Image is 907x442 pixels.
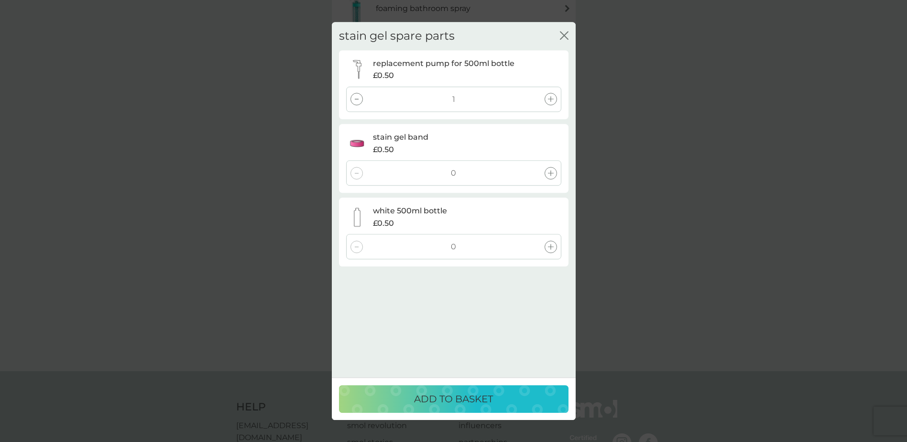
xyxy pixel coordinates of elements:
[348,60,367,79] img: replacement pump for 500ml bottle
[373,57,514,70] p: replacement pump for 500ml bottle
[348,208,367,227] img: white 500ml bottle
[348,134,367,153] img: stain gel band
[560,31,568,41] button: close
[373,144,394,156] span: £0.50
[451,241,456,253] p: 0
[339,385,568,413] button: ADD TO BASKET
[414,391,493,407] p: ADD TO BASKET
[339,29,455,43] h2: stain gel spare parts
[373,217,394,230] span: £0.50
[373,131,428,144] p: stain gel band
[452,93,455,106] p: 1
[451,167,456,179] p: 0
[373,205,447,217] p: white 500ml bottle
[373,70,394,82] span: £0.50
